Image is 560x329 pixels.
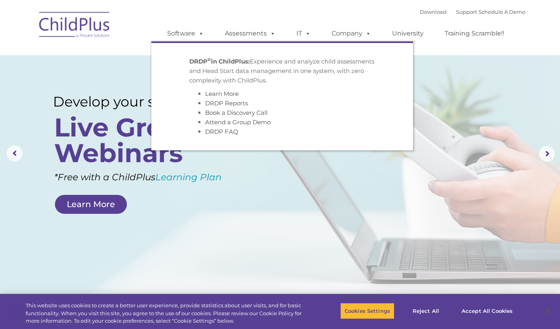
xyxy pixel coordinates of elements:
[420,9,447,15] a: Download
[53,93,238,110] rs-layer: Develop your skills with
[205,90,239,97] a: Learn More
[205,118,271,126] a: Attend a Group Demo
[155,172,222,183] a: Learning Plan
[479,9,525,15] a: Schedule A Demo
[324,26,379,41] a: Company
[35,6,114,46] img: ChildPlus by Procare Solutions
[288,26,319,41] a: IT
[110,52,134,58] span: Last name
[420,9,525,15] font: |
[217,26,283,41] a: Assessments
[207,57,211,62] sup: ©
[54,114,236,166] rs-layer: Live Group Webinars
[55,195,127,214] a: Learn More
[189,58,250,65] strong: DRDP in ChildPlus:
[54,169,252,185] rs-layer: *Free with a ChildPlus
[189,57,375,85] p: Experience and analyze child assessments and Head Start data management in one system, with zero ...
[26,302,308,325] div: This website uses cookies to create a better user experience, provide statistics about user visit...
[159,26,212,41] a: Software
[384,26,432,41] a: University
[457,303,517,319] button: Accept All Cookies
[205,128,238,135] a: DRDP FAQ
[437,26,512,41] a: Training Scramble!!
[456,9,477,15] a: Support
[401,303,451,319] button: Reject All
[205,109,268,116] a: Book a Discovery Call
[340,303,394,319] button: Cookies Settings
[110,84,143,90] span: Phone number
[539,302,556,320] button: Close
[205,99,248,107] a: DRDP Reports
